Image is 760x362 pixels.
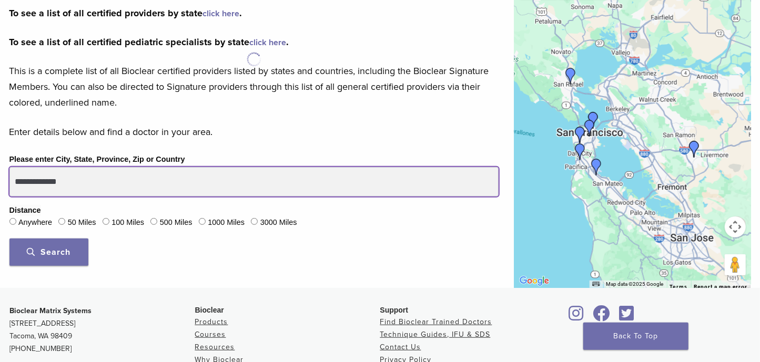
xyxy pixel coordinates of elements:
label: Anywhere [18,217,52,229]
a: Find Bioclear Trained Doctors [380,317,492,326]
a: click here [250,37,287,48]
label: 100 Miles [112,217,144,229]
a: Back To Top [583,323,688,350]
p: [STREET_ADDRESS] Tacoma, WA 98409 [PHONE_NUMBER] [10,305,195,355]
legend: Distance [9,205,41,216]
p: This is a complete list of all Bioclear certified providers listed by states and countries, inclu... [9,63,499,110]
a: Contact Us [380,343,421,351]
div: Dr. Edward Orson [581,120,598,137]
button: Search [9,239,88,266]
span: Bioclear [195,306,224,314]
strong: To see a list of all certified pediatric specialists by state . [9,36,289,48]
label: 1000 Miles [208,217,245,229]
div: DR. Jennifer Chew [588,159,605,175]
a: Bioclear [590,312,614,322]
a: Products [195,317,228,326]
button: Keyboard shortcuts [592,281,600,288]
a: Terms (opens in new tab) [670,284,688,290]
img: Google [517,274,552,288]
div: Andrew Dela Rama [572,143,589,160]
strong: To see a list of all certified providers by state . [9,7,242,19]
div: Dr. Sandy Shih [572,127,589,143]
a: Bioclear [565,312,587,322]
p: Enter details below and find a doctor in your area. [9,124,499,140]
div: Dr. Dipa Cappelen [562,68,579,85]
span: Support [380,306,409,314]
a: click here [203,8,240,19]
strong: Bioclear Matrix Systems [10,306,92,315]
span: Search [27,247,70,257]
div: Dr. Olivia Nguyen [686,141,703,158]
a: Resources [195,343,235,351]
a: Technique Guides, IFU & SDS [380,330,491,339]
a: Bioclear [616,312,638,322]
label: 50 Miles [68,217,96,229]
a: Courses [195,330,226,339]
label: Please enter City, State, Province, Zip or Country [9,154,185,166]
button: Drag Pegman onto the map to open Street View [725,254,746,275]
div: Dr. Stanley Siu [585,112,602,129]
a: Report a map error [694,284,748,289]
button: Map camera controls [725,216,746,237]
label: 500 Miles [160,217,192,229]
a: Open this area in Google Maps (opens a new window) [517,274,552,288]
label: 3000 Miles [260,217,297,229]
span: Map data ©2025 Google [606,281,664,287]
